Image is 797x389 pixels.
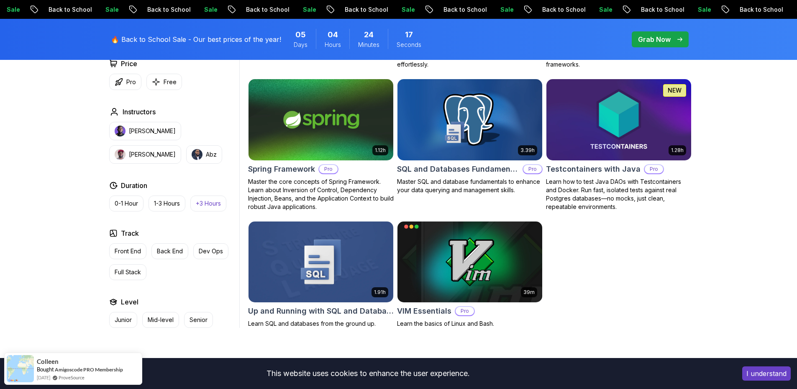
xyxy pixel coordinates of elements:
div: This website uses cookies to enhance the user experience. [6,364,730,383]
img: VIM Essentials card [397,222,542,303]
p: Back to School [228,5,285,14]
h2: Spring Framework [248,163,315,175]
p: Junior [115,316,132,324]
p: Mid-level [148,316,174,324]
span: Days [294,41,308,49]
p: Abz [206,150,217,159]
span: Hours [325,41,341,49]
p: 39m [523,289,535,296]
h2: SQL and Databases Fundamentals [397,163,519,175]
p: Back to School [129,5,186,14]
p: NEW [668,86,682,95]
button: Front End [109,243,146,259]
p: Sale [186,5,213,14]
h2: Price [121,59,137,69]
p: Pro [456,307,474,315]
img: provesource social proof notification image [7,355,34,382]
p: 1.91h [374,289,386,296]
img: SQL and Databases Fundamentals card [397,79,542,160]
p: Front End [115,247,141,255]
p: Pro [126,78,136,86]
button: +3 Hours [190,196,226,211]
h2: Instructors [123,107,156,117]
img: Testcontainers with Java card [546,79,691,160]
span: 24 Minutes [364,29,374,41]
p: Sale [384,5,410,14]
p: Back End [157,247,183,255]
img: instructor img [115,149,126,160]
h2: Duration [121,180,147,191]
button: Senior [184,312,213,328]
button: Dev Ops [193,243,228,259]
p: Pro [523,165,542,173]
p: Back to School [425,5,482,14]
h2: Up and Running with SQL and Databases [248,305,394,317]
a: Spring Framework card1.12hSpring FrameworkProMaster the core concepts of Spring Framework. Learn ... [248,79,394,211]
p: 1.12h [375,147,386,154]
p: Sale [482,5,509,14]
p: Master SQL and database fundamentals to enhance your data querying and management skills. [397,178,543,194]
p: Pro [319,165,338,173]
span: Minutes [358,41,379,49]
p: Back to School [623,5,680,14]
p: Back to School [524,5,581,14]
p: 1.28h [671,147,684,154]
p: Back to School [327,5,384,14]
button: instructor imgAbz [186,145,222,164]
p: 0-1 Hour [115,199,138,208]
h2: Track [121,228,139,238]
p: Free [164,78,177,86]
p: Sale [87,5,114,14]
p: Pro [645,165,663,173]
button: Accept cookies [742,366,791,381]
p: Sale [581,5,608,14]
a: SQL and Databases Fundamentals card3.39hSQL and Databases FundamentalsProMaster SQL and database ... [397,79,543,194]
p: Learn SQL and databases from the ground up. [248,319,394,328]
h2: VIM Essentials [397,305,451,317]
p: Back to School [31,5,87,14]
h2: Testcontainers with Java [546,163,641,175]
span: Bought [37,366,54,373]
p: Sale [680,5,707,14]
a: ProveSource [59,374,85,381]
button: Junior [109,312,137,328]
span: 17 Seconds [405,29,413,41]
span: [DATE] [37,374,50,381]
p: Learn how to test Java DAOs with Testcontainers and Docker. Run fast, isolated tests against real... [546,178,692,211]
p: Full Stack [115,268,141,276]
button: Mid-level [142,312,179,328]
p: [PERSON_NAME] [129,150,176,159]
p: Dev Ops [199,247,223,255]
h2: Level [121,297,138,307]
img: instructor img [115,126,126,137]
p: 1-3 Hours [154,199,180,208]
img: instructor img [192,149,202,160]
button: Free [146,74,182,90]
p: Master the core concepts of Spring Framework. Learn about Inversion of Control, Dependency Inject... [248,178,394,211]
p: Learn the basics of Linux and Bash. [397,319,543,328]
span: Colleen [37,358,59,365]
a: VIM Essentials card39mVIM EssentialsProLearn the basics of Linux and Bash. [397,221,543,328]
a: Amigoscode PRO Membership [55,366,123,373]
button: Full Stack [109,264,146,280]
a: Testcontainers with Java card1.28hNEWTestcontainers with JavaProLearn how to test Java DAOs with ... [546,79,692,211]
p: Grab Now [638,34,671,44]
a: Up and Running with SQL and Databases card1.91hUp and Running with SQL and DatabasesLearn SQL and... [248,221,394,328]
p: +3 Hours [196,199,221,208]
p: Senior [190,316,208,324]
button: instructor img[PERSON_NAME] [109,122,181,140]
span: 4 Hours [328,29,338,41]
p: Back to School [722,5,779,14]
span: Seconds [397,41,421,49]
p: 3.39h [520,147,535,154]
button: Pro [109,74,141,90]
p: [PERSON_NAME] [129,127,176,135]
img: Spring Framework card [249,79,393,160]
p: Sale [285,5,312,14]
span: 5 Days [295,29,306,41]
button: instructor img[PERSON_NAME] [109,145,181,164]
img: Up and Running with SQL and Databases card [249,222,393,303]
button: 1-3 Hours [149,196,185,211]
button: 0-1 Hour [109,196,144,211]
p: 🔥 Back to School Sale - Our best prices of the year! [111,34,281,44]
